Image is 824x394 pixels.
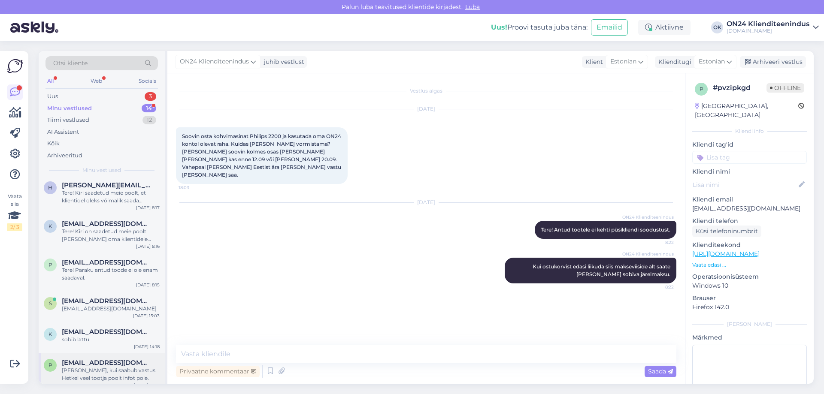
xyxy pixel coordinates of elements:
[47,92,58,101] div: Uus
[692,140,807,149] p: Kliendi tag'id
[700,86,703,92] span: p
[62,228,160,243] div: Tere! Kiri on saadetud meie poolt. [PERSON_NAME] oma klientidele 1000 eurot ON24 raha, et oleks v...
[727,21,809,27] div: ON24 Klienditeenindus
[699,57,725,66] span: Estonian
[62,297,151,305] span: silverkaspee@gmail.com
[261,57,304,66] div: juhib vestlust
[48,331,52,337] span: k
[692,167,807,176] p: Kliendi nimi
[62,181,151,189] span: helen.kivila@gmail.com
[692,320,807,328] div: [PERSON_NAME]
[142,116,156,124] div: 12
[692,333,807,342] p: Märkmed
[692,204,807,213] p: [EMAIL_ADDRESS][DOMAIN_NAME]
[47,151,82,160] div: Arhiveeritud
[49,300,52,307] span: s
[176,199,676,206] div: [DATE]
[176,105,676,113] div: [DATE]
[727,21,819,34] a: ON24 Klienditeenindus[DOMAIN_NAME]
[610,57,636,66] span: Estonian
[692,250,760,258] a: [URL][DOMAIN_NAME]
[638,20,691,35] div: Aktiivne
[711,21,723,33] div: OK
[727,27,809,34] div: [DOMAIN_NAME]
[47,104,92,113] div: Minu vestlused
[642,239,674,246] span: 8:22
[45,75,55,87] div: All
[82,166,121,174] span: Minu vestlused
[622,214,674,220] span: ON24 Klienditeenindus
[7,192,22,231] div: Vaata siia
[62,266,160,282] div: Tere! Paraku antud toode ei ole enam saadaval.
[176,366,260,377] div: Privaatne kommentaar
[463,3,482,11] span: Luba
[136,282,160,288] div: [DATE] 8:15
[622,251,674,257] span: ON24 Klienditeenindus
[48,262,52,268] span: p
[48,362,52,368] span: p
[47,116,89,124] div: Tiimi vestlused
[182,133,342,178] span: Soovin osta kohvimasinat Philips 2200 ja kasutada oma ON24 kontol olevat raha. Kuidas [PERSON_NAM...
[134,343,160,350] div: [DATE] 14:18
[133,382,160,388] div: [DATE] 15:26
[62,220,151,228] span: kristjan-j@hotmail.com
[692,195,807,204] p: Kliendi email
[136,243,160,250] div: [DATE] 8:16
[692,127,807,135] div: Kliendi info
[692,217,807,226] p: Kliendi telefon
[62,259,151,266] span: pindlauramarleen@gmail.com
[692,261,807,269] p: Vaata edasi ...
[137,75,158,87] div: Socials
[62,359,151,367] span: piret.laurisson@gmail.com
[692,226,761,237] div: Küsi telefoninumbrit
[133,313,160,319] div: [DATE] 15:03
[491,22,588,33] div: Proovi tasuta juba täna:
[176,87,676,95] div: Vestlus algas
[62,305,160,313] div: [EMAIL_ADDRESS][DOMAIN_NAME]
[62,336,160,343] div: sobib lattu
[136,205,160,211] div: [DATE] 8:17
[582,57,603,66] div: Klient
[53,59,88,68] span: Otsi kliente
[692,281,807,290] p: Windows 10
[642,284,674,290] span: 8:22
[655,57,691,66] div: Klienditugi
[692,151,807,164] input: Lisa tag
[766,83,804,93] span: Offline
[491,23,507,31] b: Uus!
[180,57,249,66] span: ON24 Klienditeenindus
[62,189,160,205] div: Tere! Kiri saadetud meie poolt, et klientidel oleks võimalik saada maksimaalne soodustus. Süsteem...
[48,184,52,191] span: h
[692,272,807,281] p: Operatsioonisüsteem
[47,139,60,148] div: Kõik
[692,241,807,250] p: Klienditeekond
[89,75,104,87] div: Web
[591,19,628,36] button: Emailid
[648,367,673,375] span: Saada
[145,92,156,101] div: 3
[62,367,160,382] div: [PERSON_NAME], kui saabub vastus. Hetkel veel tootja poolt infot pole.
[533,263,672,277] span: Kui ostukorvist edasi liikuda siis makseviiside alt saate [PERSON_NAME] sobiva järelmaksu.
[47,128,79,136] div: AI Assistent
[7,223,22,231] div: 2 / 3
[692,294,807,303] p: Brauser
[7,58,23,74] img: Askly Logo
[740,56,806,68] div: Arhiveeri vestlus
[692,303,807,312] p: Firefox 142.0
[142,104,156,113] div: 14
[48,223,52,229] span: k
[695,102,798,120] div: [GEOGRAPHIC_DATA], [GEOGRAPHIC_DATA]
[693,180,797,189] input: Lisa nimi
[62,328,151,336] span: kiffu65@gmail.com
[179,184,211,191] span: 18:03
[713,83,766,93] div: # pvzipkgd
[541,226,670,233] span: Tere! Antud tootele ei kehti püsikliendi soodustust.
